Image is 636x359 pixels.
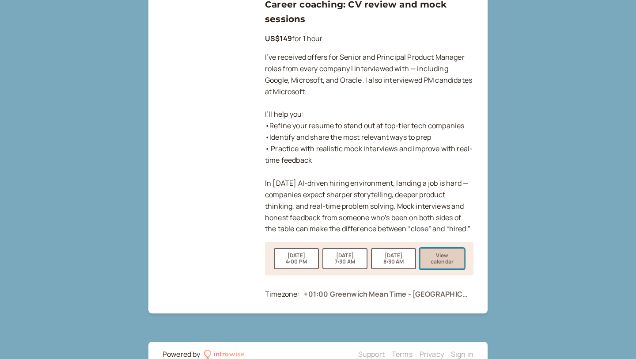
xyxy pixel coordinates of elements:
[265,52,473,235] p: I’ve received offers for Senior and Principal Product Manager roles from every company I intervie...
[322,248,367,269] button: [DATE]7:30 AM
[420,248,465,269] button: View calendar
[358,349,385,359] a: Support
[451,349,473,359] a: Sign in
[265,289,299,300] div: Timezone:
[274,248,319,269] button: [DATE]4:00 PM
[265,33,473,45] p: for 1 hour
[371,248,416,269] button: [DATE]8:30 AM
[420,349,444,359] a: Privacy
[392,349,413,359] a: Terms
[265,34,292,43] b: US$149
